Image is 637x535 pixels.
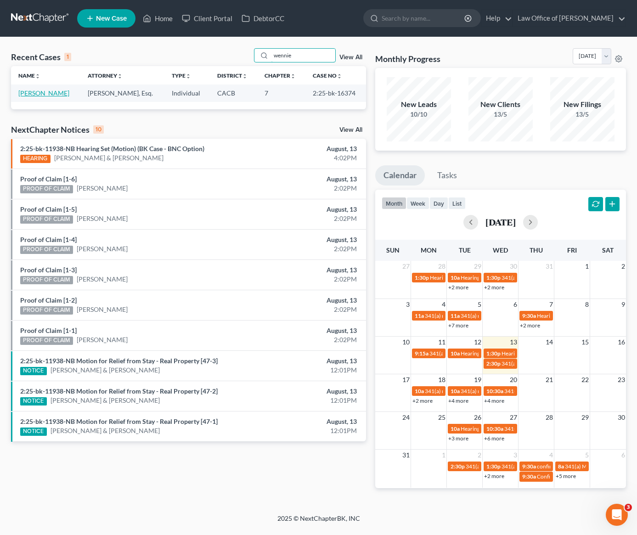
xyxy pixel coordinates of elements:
div: August, 13 [251,235,357,244]
div: New Leads [387,99,451,110]
div: 2:02PM [251,244,357,253]
a: Chapterunfold_more [265,72,296,79]
a: 2:25-bk-11938-NB Motion for Relief from Stay - Real Property [47-3] [20,357,218,365]
div: HEARING [20,155,51,163]
span: 341(a) meeting for [PERSON_NAME] [466,463,554,470]
div: 13/5 [468,110,533,119]
span: 341(a) meeting for [PERSON_NAME] [425,312,513,319]
a: +2 more [520,322,540,329]
div: 12:01PM [251,366,357,375]
div: August, 13 [251,326,357,335]
a: +6 more [484,435,504,442]
span: 12 [473,337,482,348]
div: 1 [64,53,71,61]
span: 10a [451,274,460,281]
div: August, 13 [251,387,357,396]
div: 2:02PM [251,305,357,314]
input: Search by name... [271,49,335,62]
span: 341(a) meeting for [PERSON_NAME] [502,360,590,367]
a: [PERSON_NAME] [77,244,128,253]
span: 1:30p [415,274,429,281]
span: 19 [473,374,482,385]
a: Districtunfold_more [217,72,248,79]
div: August, 13 [251,296,357,305]
a: +5 more [556,473,576,479]
a: Tasks [429,165,465,186]
span: 26 [473,412,482,423]
a: Typeunfold_more [172,72,191,79]
a: [PERSON_NAME] & [PERSON_NAME] [51,396,160,405]
a: Nameunfold_more [18,72,40,79]
a: 2:25-bk-11938-NB Hearing Set (Motion) (BK Case - BNC Option) [20,145,204,152]
a: Attorneyunfold_more [88,72,123,79]
span: Thu [530,246,543,254]
div: 13/5 [550,110,614,119]
div: August, 13 [251,175,357,184]
span: 9:30a [522,463,536,470]
span: 28 [545,412,554,423]
button: day [429,197,448,209]
span: Tue [459,246,471,254]
span: 16 [617,337,626,348]
div: NOTICE [20,397,47,405]
a: +7 more [448,322,468,329]
div: 10/10 [387,110,451,119]
span: 1 [441,450,446,461]
span: 9 [620,299,626,310]
span: 2 [620,261,626,272]
a: +2 more [484,284,504,291]
span: 1:30p [486,463,501,470]
button: list [448,197,466,209]
a: Home [138,10,177,27]
span: 27 [401,261,411,272]
i: unfold_more [35,73,40,79]
div: 10 [93,125,104,134]
a: [PERSON_NAME] [77,335,128,344]
span: 2 [477,450,482,461]
span: 341(a) meeting for [PERSON_NAME] [425,388,513,394]
div: August, 13 [251,144,357,153]
a: 2:25-bk-11938-NB Motion for Relief from Stay - Real Property [47-2] [20,387,218,395]
span: 21 [545,374,554,385]
div: New Clients [468,99,533,110]
div: 2:02PM [251,275,357,284]
span: 11 [437,337,446,348]
button: week [406,197,429,209]
span: 24 [401,412,411,423]
span: 30 [509,261,518,272]
a: [PERSON_NAME] [77,184,128,193]
div: August, 13 [251,205,357,214]
span: 341(a) meeting for [PERSON_NAME] [502,274,590,281]
span: 11a [451,312,460,319]
a: [PERSON_NAME] & [PERSON_NAME] [51,366,160,375]
a: [PERSON_NAME] [18,89,69,97]
span: Fri [567,246,577,254]
span: Sat [602,246,614,254]
span: 2:30p [486,360,501,367]
span: 341(a) meeting for [PERSON_NAME] [504,425,593,432]
span: 7 [548,299,554,310]
span: 11a [415,312,424,319]
div: 12:01PM [251,426,357,435]
div: 4:02PM [251,153,357,163]
div: NOTICE [20,428,47,436]
span: Sun [386,246,400,254]
a: Proof of Claim [1-6] [20,175,77,183]
span: 10a [415,388,424,394]
div: New Filings [550,99,614,110]
span: 3 [513,450,518,461]
div: PROOF OF CLAIM [20,185,73,193]
a: 2:25-bk-11938-NB Motion for Relief from Stay - Real Property [47-1] [20,417,218,425]
span: Hearing for [PERSON_NAME] [537,312,609,319]
div: PROOF OF CLAIM [20,306,73,315]
div: PROOF OF CLAIM [20,276,73,284]
td: 2:25-bk-16374 [305,84,366,101]
span: Hearing for [PERSON_NAME] v. DEPARTMENT OF EDUCATION [430,274,584,281]
span: 2:30p [451,463,465,470]
a: +2 more [484,473,504,479]
a: [PERSON_NAME] & [PERSON_NAME] [51,426,160,435]
span: 6 [513,299,518,310]
input: Search by name... [382,10,466,27]
div: PROOF OF CLAIM [20,337,73,345]
div: Recent Cases [11,51,71,62]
